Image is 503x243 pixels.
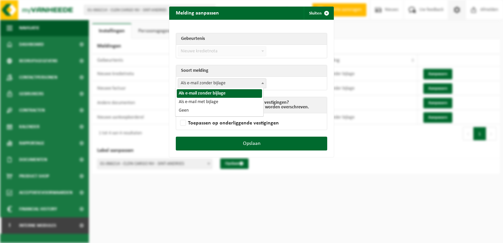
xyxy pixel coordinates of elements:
li: Als e-mail zonder bijlage [177,89,262,98]
th: Gebeurtenis [176,33,327,45]
th: Soort melding [176,65,327,77]
li: Als e-mail met bijlage [177,98,262,106]
span: Nieuwe kredietnota [178,46,266,56]
span: Als e-mail zonder bijlage [178,78,266,88]
h2: Melding aanpassen [169,7,225,19]
span: Als e-mail zonder bijlage [178,79,266,88]
button: Opslaan [176,137,327,150]
label: Toepassen op onderliggende vestigingen [179,118,279,128]
span: Nieuwe kredietnota [178,47,266,56]
button: Sluiten [304,7,333,20]
li: Geen [177,106,262,115]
